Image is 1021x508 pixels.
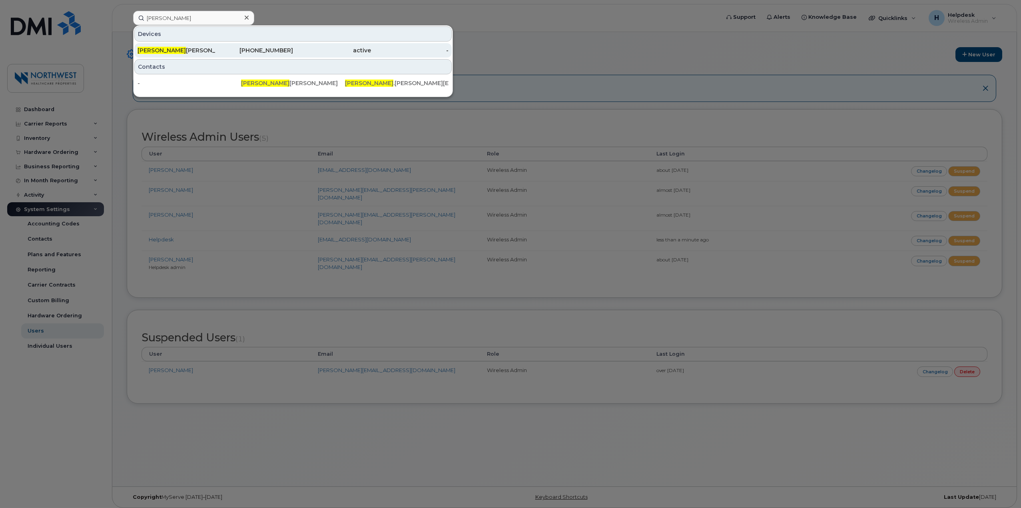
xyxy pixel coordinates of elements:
[134,43,452,58] a: [PERSON_NAME][PERSON_NAME][PHONE_NUMBER]active-
[215,46,293,54] div: [PHONE_NUMBER]
[134,76,452,90] a: -[PERSON_NAME][PERSON_NAME][PERSON_NAME].[PERSON_NAME][EMAIL_ADDRESS][DOMAIN_NAME]
[371,46,449,54] div: -
[138,47,186,54] span: [PERSON_NAME]
[138,46,215,54] div: [PERSON_NAME]
[134,59,452,74] div: Contacts
[293,46,371,54] div: active
[241,79,345,87] div: [PERSON_NAME]
[345,79,449,87] div: .[PERSON_NAME][EMAIL_ADDRESS][DOMAIN_NAME]
[134,26,452,42] div: Devices
[241,80,289,87] span: [PERSON_NAME]
[345,80,393,87] span: [PERSON_NAME]
[138,79,241,87] div: -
